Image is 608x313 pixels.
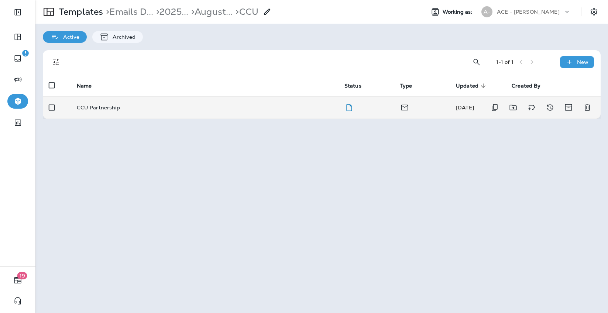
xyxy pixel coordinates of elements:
[77,82,102,89] span: Name
[443,9,474,15] span: Working as:
[59,34,79,40] p: Active
[487,100,502,115] button: Duplicate
[497,9,560,15] p: ACE - [PERSON_NAME]
[77,83,92,89] span: Name
[496,59,513,65] div: 1 - 1 of 1
[233,6,258,17] p: CCU
[344,83,361,89] span: Status
[456,82,488,89] span: Updated
[469,55,484,69] button: Search Templates
[400,103,409,110] span: Email
[400,82,422,89] span: Type
[188,6,233,17] p: August
[524,100,539,115] button: Add tags
[49,55,63,69] button: Filters
[7,5,28,20] button: Expand Sidebar
[506,100,521,115] button: Move to folder
[456,83,478,89] span: Updated
[344,82,371,89] span: Status
[17,272,27,279] span: 19
[344,103,354,110] span: Draft
[543,100,557,115] button: View Changelog
[587,5,601,18] button: Settings
[7,273,28,288] button: 19
[512,82,550,89] span: Created By
[56,6,103,17] p: Templates
[400,83,412,89] span: Type
[77,105,120,110] p: CCU Partnership
[456,104,474,111] span: Avie Magner
[512,83,540,89] span: Created By
[153,6,188,17] p: 2025
[577,59,588,65] p: New
[561,100,576,115] button: Archive
[103,6,153,17] p: Emails DMP
[580,100,595,115] button: Delete
[109,34,135,40] p: Archived
[481,6,492,17] div: A-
